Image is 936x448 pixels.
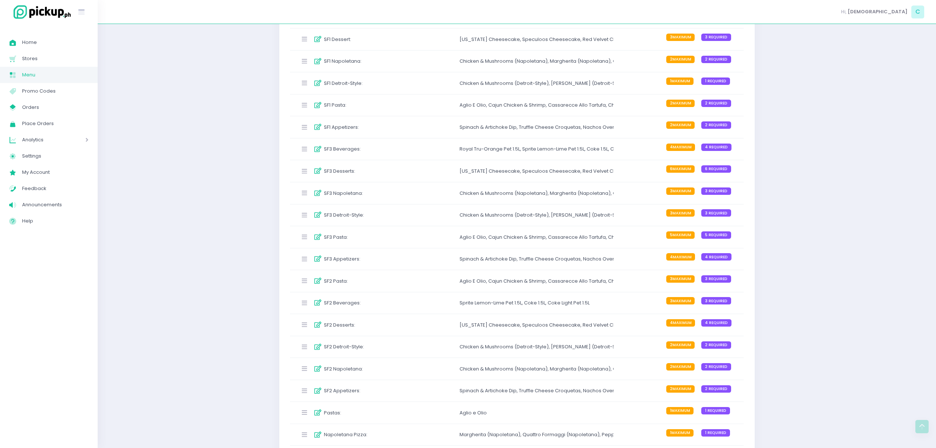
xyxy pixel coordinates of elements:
[324,431,367,438] label: Napoletana Pizza :
[551,343,628,351] div: [PERSON_NAME] (Detroit-Style) ,
[848,8,908,15] span: [DEMOGRAPHIC_DATA]
[290,226,744,248] div: SF3 Pasta:Aglio E Olio, Cajun Chicken & Shrimp, Cassarecce Allo Tartufa, Chicken & Sausage Red Pe...
[460,343,551,351] div: Chicken & Mushrooms (Detroit-Style) ,
[22,86,88,96] span: Promo Codes
[290,424,744,446] div: Napoletana Pizza:Margherita (Napoletana), Quattro Formaggi (Napoletana), Pepperoni (Napoletana) 1...
[324,101,346,109] label: SF1 Pasta :
[324,343,364,351] label: SF2 Detroit-Style :
[666,121,695,129] span: 2 MAXIMUM
[460,168,522,175] div: [US_STATE] Cheesecake ,
[519,255,583,263] div: Truffle Cheese Croquetas ,
[666,209,695,217] span: 3 MAXIMUM
[587,145,610,153] div: Coke 1.5L ,
[524,299,548,307] div: Coke 1.5L ,
[548,278,608,285] div: Cassarecce Allo Tartufa ,
[460,211,551,219] div: Chicken & Mushrooms (Detroit-Style) ,
[548,101,608,109] div: Cassarecce Allo Tartufa ,
[324,234,348,241] label: SF3 Pasta :
[701,100,731,107] span: 2 REQUIRED
[666,253,695,261] span: 4 MAXIMUM
[22,103,88,112] span: Orders
[290,204,744,227] div: SF3 Detroit-Style:Chicken & Mushrooms (Detroit-Style), [PERSON_NAME] (Detroit-Style), 3MAXIMUM3 R...
[22,70,88,80] span: Menu
[608,234,687,241] div: Chicken & Sausage Red Pepper ,
[583,124,628,131] div: Nachos Overload ,
[550,58,613,65] div: Margherita (Napoletana) ,
[551,80,628,87] div: [PERSON_NAME] (Detroit-Style) ,
[701,231,731,239] span: 5 REQUIRED
[488,234,548,241] div: Cajun Chicken & Shrimp ,
[666,231,695,239] span: 5 MAXIMUM
[460,299,524,307] div: Sprite Lemon-Lime Pet 1.5L ,
[701,275,731,283] span: 3 REQUIRED
[583,321,643,329] div: Red Velvet Cheesecake ,
[22,54,88,63] span: Stores
[701,407,730,414] span: 1 REQUIRED
[460,58,550,65] div: Chicken & Mushrooms (Napoletana) ,
[22,151,88,161] span: Settings
[460,431,523,438] div: Margherita (Napoletana) ,
[666,275,695,283] span: 3 MAXIMUM
[522,168,583,175] div: Speculoos Cheesecake ,
[460,124,519,131] div: Spinach & Artichoke Dip ,
[583,255,628,263] div: Nachos Overload ,
[290,72,744,94] div: SF1 Detroit-Style:Chicken & Mushrooms (Detroit-Style), [PERSON_NAME] (Detroit-Style), 1MAXIMUM1 R...
[290,292,744,314] div: SF2 Beverages:Sprite Lemon-Lime Pet 1.5L, Coke 1.5L, Coke Light Pet 1.5L 3MAXIMUM3 REQUIRED
[290,182,744,204] div: SF3 Napoletana:Chicken & Mushrooms (Napoletana), Margherita (Napoletana), Quattro Formaggi (Napol...
[324,58,362,65] label: SF1 Napoletana :
[460,365,550,373] div: Chicken & Mushrooms (Napoletana) ,
[522,36,583,43] div: Speculoos Cheesecake ,
[608,278,687,285] div: Chicken & Sausage Red Pepper ,
[324,145,361,153] label: SF3 Beverages :
[666,341,695,349] span: 2 MAXIMUM
[460,145,522,153] div: Royal Tru-Orange Pet 1.5L ,
[460,190,550,197] div: Chicken & Mushrooms (Napoletana) ,
[460,255,519,263] div: Spinach & Artichoke Dip ,
[666,319,695,327] span: 4 MAXIMUM
[519,124,583,131] div: Truffle Cheese Croquetas ,
[666,100,695,107] span: 2 MAXIMUM
[666,56,695,63] span: 2 MAXIMUM
[460,387,519,394] div: Spinach & Artichoke Dip ,
[488,278,548,285] div: Cajun Chicken & Shrimp ,
[548,234,608,241] div: Cassarecce Allo Tartufa ,
[608,101,687,109] div: Chicken & Sausage Red Pepper ,
[701,341,731,349] span: 2 REQUIRED
[613,190,692,197] div: Quattro Formaggi (Napoletana) ,
[324,409,341,417] label: Pastas :
[583,168,643,175] div: Red Velvet Cheesecake ,
[666,34,695,41] span: 3 MAXIMUM
[324,36,351,43] label: SF1 Dessert :
[324,321,355,329] label: SF2 Desserts :
[290,160,744,182] div: SF3 Desserts:[US_STATE] Cheesecake, Speculoos Cheesecake, Red Velvet Cheesecake, 6MAXIMUM6 REQUIRED
[488,101,548,109] div: Cajun Chicken & Shrimp ,
[666,77,694,85] span: 1 MAXIMUM
[460,278,488,285] div: Aglio E Olio ,
[610,145,654,153] div: Coke Light Pet 1.5L
[522,321,583,329] div: Speculoos Cheesecake ,
[550,190,613,197] div: Margherita (Napoletana) ,
[290,116,744,138] div: SF1 Appetizers:Spinach & Artichoke Dip, Truffle Cheese Croquetas, Nachos Overload, 2MAXIMUM2 REQU...
[701,165,731,173] span: 6 REQUIRED
[290,402,744,424] div: Pastas:Aglio e Olio 1MAXIMUM1 REQUIRED
[460,234,488,241] div: Aglio E Olio ,
[519,387,583,394] div: Truffle Cheese Croquetas ,
[602,431,664,438] div: Pepperoni (Napoletana)
[324,255,360,263] label: SF3 Appetizers :
[666,385,695,393] span: 2 MAXIMUM
[666,407,694,414] span: 1 MAXIMUM
[666,429,694,437] span: 1 MAXIMUM
[701,187,731,195] span: 3 REQUIRED
[666,297,695,304] span: 3 MAXIMUM
[290,336,744,358] div: SF2 Detroit-Style:Chicken & Mushrooms (Detroit-Style), [PERSON_NAME] (Detroit-Style), 2MAXIMUM2 R...
[701,363,731,371] span: 2 REQUIRED
[22,216,88,226] span: Help
[701,429,730,437] span: 1 REQUIRED
[841,8,846,15] span: Hi,
[324,211,364,219] label: SF3 Detroit-Style :
[290,270,744,292] div: SF2 Pasta:Aglio E Olio, Cajun Chicken & Shrimp, Cassarecce Allo Tartufa, Chicken & Sausage Red Pe...
[324,124,359,131] label: SF1 Appetizers :
[551,211,628,219] div: [PERSON_NAME] (Detroit-Style) ,
[701,253,731,261] span: 4 REQUIRED
[701,34,731,41] span: 3 REQUIRED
